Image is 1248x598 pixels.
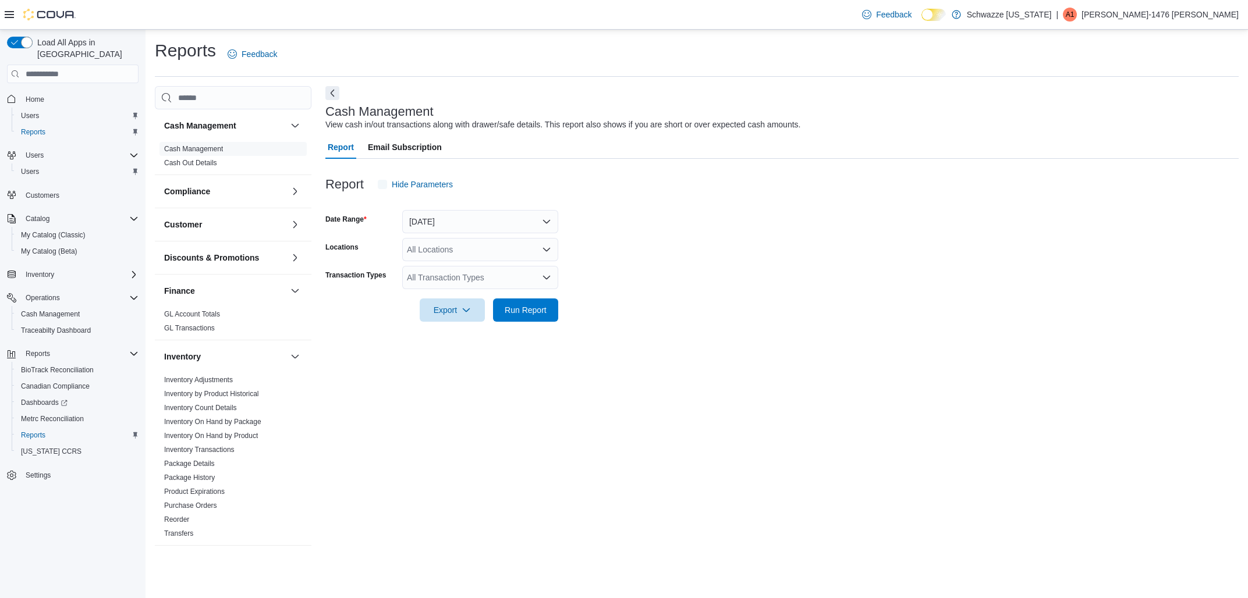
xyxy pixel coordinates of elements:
span: Export [427,298,478,322]
span: Product Expirations [164,487,225,496]
button: Cash Management [164,120,286,131]
h3: Compliance [164,186,210,197]
a: Metrc Reconciliation [16,412,88,426]
span: Cash Management [164,144,223,154]
span: Traceabilty Dashboard [21,326,91,335]
p: | [1056,8,1058,22]
button: Next [325,86,339,100]
span: GL Transactions [164,323,215,333]
span: Reports [16,125,139,139]
div: Inventory [155,373,311,545]
span: Package Details [164,459,215,468]
button: Metrc Reconciliation [12,411,143,427]
span: Inventory Transactions [164,445,235,454]
span: Purchase Orders [164,501,217,510]
h3: Customer [164,219,202,230]
div: View cash in/out transactions along with drawer/safe details. This report also shows if you are s... [325,119,801,131]
label: Transaction Types [325,270,386,280]
button: Loyalty [164,556,286,568]
h3: Finance [164,285,195,297]
div: Finance [155,307,311,340]
a: Inventory Count Details [164,404,237,412]
a: Traceabilty Dashboard [16,323,95,337]
span: [US_STATE] CCRS [21,447,81,456]
span: Users [21,111,39,120]
a: GL Transactions [164,324,215,332]
button: [DATE] [402,210,558,233]
h3: Inventory [164,351,201,362]
a: Canadian Compliance [16,379,94,393]
button: Users [12,108,143,124]
button: Reports [12,124,143,140]
button: Open list of options [542,273,551,282]
button: Cash Management [288,119,302,133]
span: Reports [16,428,139,442]
span: Settings [21,468,139,482]
p: Schwazze [US_STATE] [967,8,1052,22]
button: Compliance [288,184,302,198]
button: Loyalty [288,555,302,569]
span: Customers [21,188,139,202]
span: Inventory On Hand by Package [164,417,261,426]
a: Product Expirations [164,487,225,496]
span: Cash Management [21,309,80,319]
span: Metrc Reconciliation [16,412,139,426]
button: Compliance [164,186,286,197]
span: Washington CCRS [16,444,139,458]
span: Package History [164,473,215,482]
button: Users [12,163,143,180]
span: Reports [26,349,50,358]
h3: Cash Management [325,105,434,119]
span: Reports [21,127,45,137]
img: Cova [23,9,76,20]
span: Users [21,148,139,162]
h1: Reports [155,39,216,62]
span: Feedback [876,9,912,20]
span: GL Account Totals [164,309,220,319]
span: Report [328,136,354,159]
span: Feedback [242,48,277,60]
a: Package Details [164,460,215,468]
span: Email Subscription [368,136,442,159]
a: Inventory Transactions [164,446,235,454]
button: Inventory [2,266,143,283]
button: Reports [2,346,143,362]
span: Dark Mode [921,21,922,22]
button: Customer [164,219,286,230]
a: Feedback [857,3,916,26]
span: My Catalog (Beta) [16,244,139,258]
span: Inventory On Hand by Product [164,431,258,440]
span: Users [21,167,39,176]
a: Reports [16,125,50,139]
a: [US_STATE] CCRS [16,444,86,458]
a: Cash Management [16,307,84,321]
a: Reports [16,428,50,442]
span: Users [16,109,139,123]
div: Allyson-1476 Miller [1063,8,1077,22]
a: Inventory by Product Historical [164,390,259,398]
span: BioTrack Reconciliation [21,365,94,375]
button: Reports [12,427,143,443]
button: My Catalog (Beta) [12,243,143,259]
button: Export [420,298,485,322]
button: Finance [288,284,302,298]
span: My Catalog (Beta) [21,247,77,256]
span: Reports [21,430,45,440]
span: Dashboards [21,398,68,407]
nav: Complex example [7,86,139,514]
span: Inventory Adjustments [164,375,233,385]
a: Dashboards [16,396,72,410]
h3: Discounts & Promotions [164,252,259,264]
a: Inventory On Hand by Product [164,432,258,440]
span: Inventory Count Details [164,403,237,412]
button: [US_STATE] CCRS [12,443,143,460]
span: Canadian Compliance [16,379,139,393]
a: Cash Management [164,145,223,153]
button: Cash Management [12,306,143,322]
a: Dashboards [12,394,143,411]
a: Settings [21,468,55,482]
a: Feedback [223,42,282,66]
span: Dashboards [16,396,139,410]
span: Traceabilty Dashboard [16,323,139,337]
span: My Catalog (Classic) [16,228,139,242]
